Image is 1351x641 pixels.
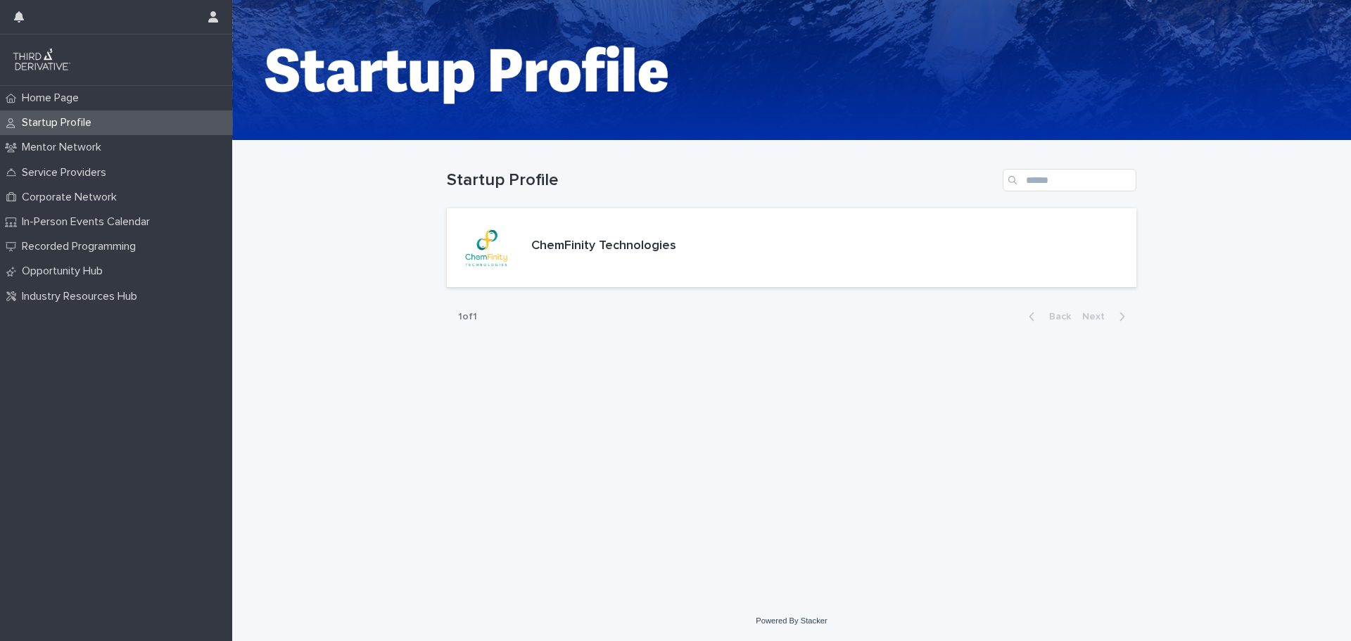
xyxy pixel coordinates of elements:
p: Startup Profile [16,116,103,129]
p: Industry Resources Hub [16,290,148,303]
button: Back [1017,310,1077,323]
p: Recorded Programming [16,240,147,253]
h1: Startup Profile [447,170,997,191]
p: In-Person Events Calendar [16,215,161,229]
button: Next [1077,310,1136,323]
input: Search [1003,169,1136,191]
span: Next [1082,312,1113,322]
p: Service Providers [16,166,118,179]
p: Home Page [16,91,90,105]
p: Mentor Network [16,141,113,154]
img: q0dI35fxT46jIlCv2fcp [11,46,72,74]
p: 1 of 1 [447,300,488,334]
p: Opportunity Hub [16,265,114,278]
p: ChemFinity Technologies [531,239,676,254]
a: ChemFinity Technologies [447,208,1136,288]
p: Corporate Network [16,191,128,204]
a: Powered By Stacker [756,616,827,625]
span: Back [1041,312,1071,322]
